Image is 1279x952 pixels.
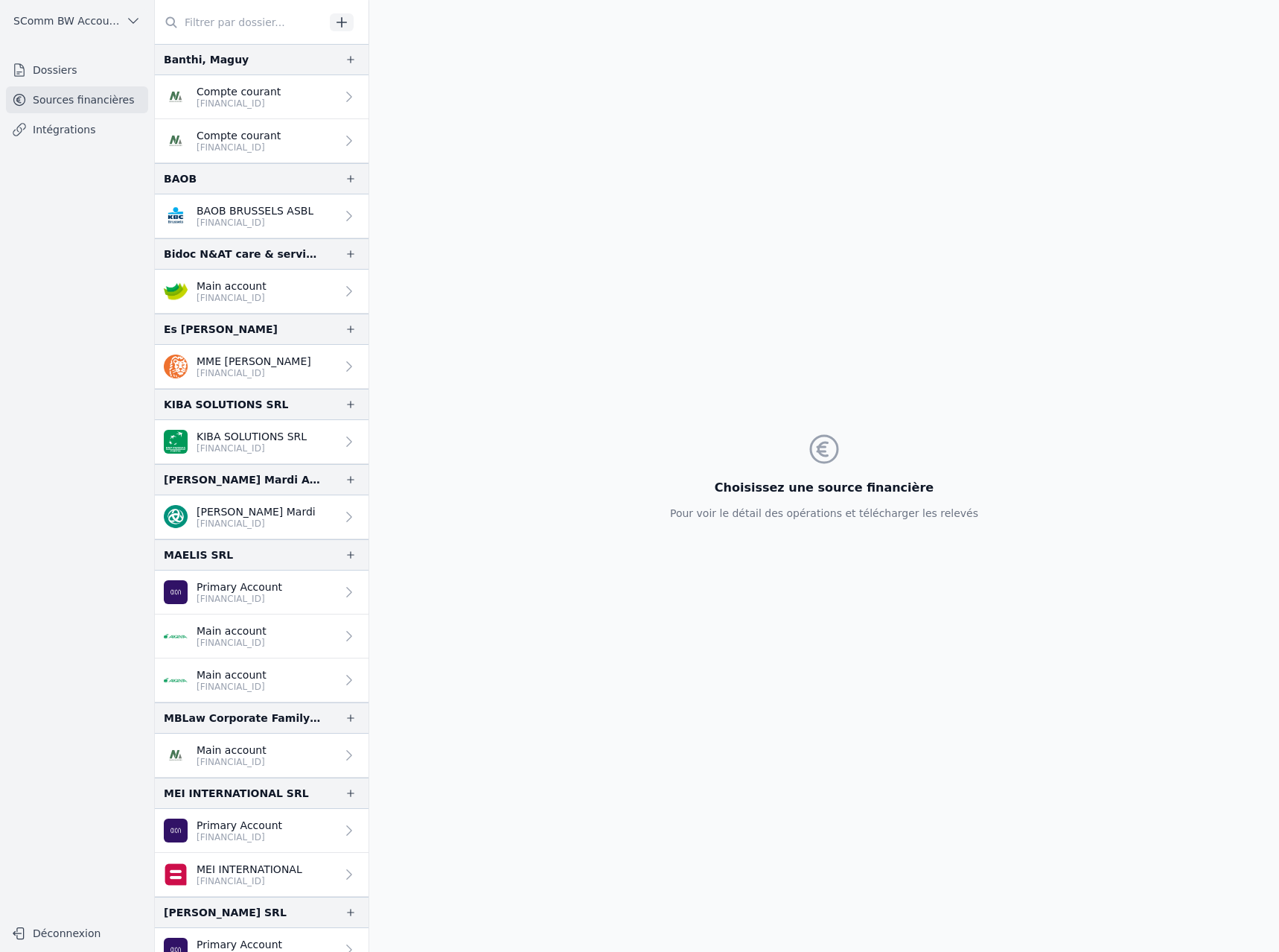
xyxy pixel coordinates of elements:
[197,681,267,693] p: [FINANCIAL_ID]
[164,743,188,767] img: NAGELMACKERS_BNAGBEBBXXX.png
[197,580,282,594] p: Primary Account
[13,13,120,28] span: SComm BW Accounting
[197,128,281,143] p: Compte courant
[155,270,369,314] a: Main account [FINANCIAL_ID]
[164,396,288,413] div: KIBA SOLUTIONS SRL
[197,217,313,229] p: [FINANCIAL_ID]
[197,504,316,519] p: [PERSON_NAME] Mardi
[197,84,281,99] p: Compte courant
[155,194,369,238] a: BAOB BRUSSELS ASBL [FINANCIAL_ID]
[197,367,311,379] p: [FINANCIAL_ID]
[164,505,188,529] img: triodosbank.png
[164,430,188,454] img: BNP_BE_BUSINESS_GEBABEBB.png
[197,203,313,218] p: BAOB BRUSSELS ASBL
[197,667,267,682] p: Main account
[6,921,148,945] button: Déconnexion
[164,471,321,489] div: [PERSON_NAME] Mardi ASBL
[197,756,267,768] p: [FINANCIAL_ID]
[197,623,267,638] p: Main account
[155,853,369,897] a: MEI INTERNATIONAL [FINANCIAL_ID]
[6,57,148,83] a: Dossiers
[197,818,282,833] p: Primary Account
[197,354,311,369] p: MME [PERSON_NAME]
[164,863,188,886] img: belfius.png
[155,345,369,389] a: MME [PERSON_NAME] [FINANCIAL_ID]
[164,85,188,109] img: NAGELMACKERS_BNAGBEBBXXX.png
[197,937,282,952] p: Primary Account
[6,86,148,113] a: Sources financières
[164,170,197,188] div: BAOB
[164,624,188,648] img: ARGENTA_ARSPBE22.png
[197,279,267,293] p: Main account
[164,279,188,303] img: crelan.png
[6,116,148,143] a: Intégrations
[670,479,978,497] h3: Choisissez une source financière
[197,875,302,887] p: [FINANCIAL_ID]
[6,9,148,33] button: SComm BW Accounting
[197,637,267,649] p: [FINANCIAL_ID]
[197,593,282,605] p: [FINANCIAL_ID]
[164,580,188,604] img: AION_BMPBBEBBXXX.png
[164,245,321,263] div: Bidoc N&AT care & services
[155,9,325,36] input: Filtrer par dossier...
[164,709,321,727] div: MBLaw Corporate Family Office SRL
[164,320,278,338] div: Es [PERSON_NAME]
[164,204,188,228] img: KBC_BRUSSELS_KREDBEBB.png
[164,784,309,802] div: MEI INTERNATIONAL SRL
[155,659,369,702] a: Main account [FINANCIAL_ID]
[155,119,369,163] a: Compte courant [FINANCIAL_ID]
[164,129,188,153] img: NAGELMACKERS_BNAGBEBBXXX.png
[670,506,978,521] p: Pour voir le détail des opérations et télécharger les relevés
[197,518,316,530] p: [FINANCIAL_ID]
[155,809,369,853] a: Primary Account [FINANCIAL_ID]
[197,142,281,153] p: [FINANCIAL_ID]
[164,819,188,842] img: AION_BMPBBEBBXXX.png
[197,831,282,843] p: [FINANCIAL_ID]
[197,743,267,758] p: Main account
[197,442,307,454] p: [FINANCIAL_ID]
[197,98,281,110] p: [FINANCIAL_ID]
[197,429,307,444] p: KIBA SOLUTIONS SRL
[155,420,369,464] a: KIBA SOLUTIONS SRL [FINANCIAL_ID]
[155,734,369,778] a: Main account [FINANCIAL_ID]
[164,546,233,564] div: MAELIS SRL
[197,862,302,877] p: MEI INTERNATIONAL
[164,668,188,692] img: ARGENTA_ARSPBE22.png
[155,75,369,119] a: Compte courant [FINANCIAL_ID]
[164,51,249,69] div: Banthi, Maguy
[155,615,369,659] a: Main account [FINANCIAL_ID]
[197,292,267,304] p: [FINANCIAL_ID]
[164,355,188,378] img: ing.png
[164,904,287,921] div: [PERSON_NAME] SRL
[155,495,369,539] a: [PERSON_NAME] Mardi [FINANCIAL_ID]
[155,571,369,615] a: Primary Account [FINANCIAL_ID]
